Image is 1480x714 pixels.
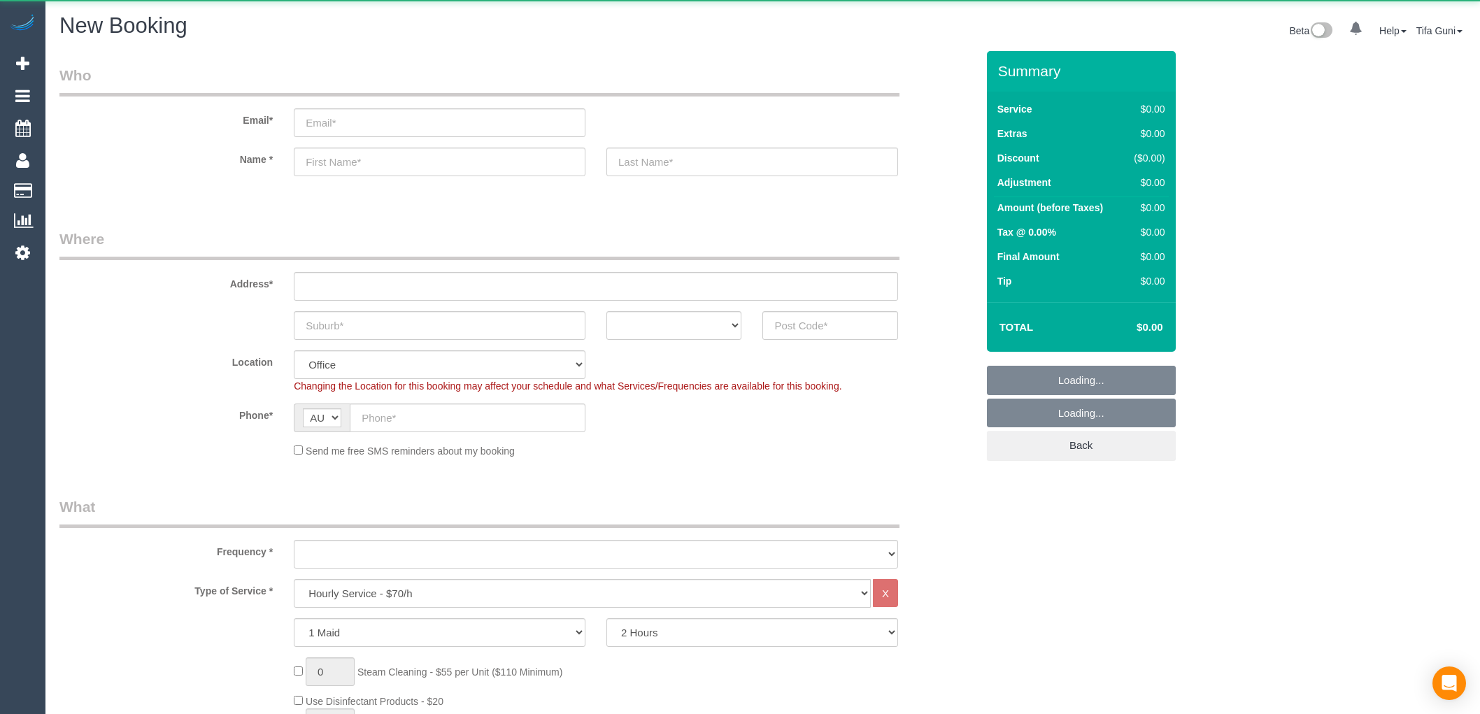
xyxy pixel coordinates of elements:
input: Phone* [350,404,585,432]
strong: Total [999,321,1034,333]
a: Back [987,431,1176,460]
a: Help [1379,25,1407,36]
input: Email* [294,108,585,137]
span: Send me free SMS reminders about my booking [306,445,515,457]
div: $0.00 [1128,176,1165,190]
label: Address* [49,272,283,291]
span: Changing the Location for this booking may affect your schedule and what Services/Frequencies are... [294,380,841,392]
label: Amount (before Taxes) [997,201,1103,215]
label: Email* [49,108,283,127]
input: Post Code* [762,311,897,340]
div: $0.00 [1128,225,1165,239]
div: $0.00 [1128,274,1165,288]
div: $0.00 [1128,102,1165,116]
label: Tip [997,274,1012,288]
h3: Summary [998,63,1169,79]
div: Open Intercom Messenger [1432,666,1466,700]
div: $0.00 [1128,127,1165,141]
div: ($0.00) [1128,151,1165,165]
img: New interface [1309,22,1332,41]
legend: Where [59,229,899,260]
label: Location [49,350,283,369]
a: Beta [1289,25,1332,36]
label: Extras [997,127,1027,141]
label: Type of Service * [49,579,283,598]
img: Automaid Logo [8,14,36,34]
label: Name * [49,148,283,166]
label: Adjustment [997,176,1051,190]
input: Suburb* [294,311,585,340]
div: $0.00 [1128,201,1165,215]
legend: Who [59,65,899,97]
label: Final Amount [997,250,1060,264]
label: Discount [997,151,1039,165]
label: Tax @ 0.00% [997,225,1056,239]
label: Service [997,102,1032,116]
span: Use Disinfectant Products - $20 [306,696,443,707]
legend: What [59,497,899,528]
span: Steam Cleaning - $55 per Unit ($110 Minimum) [357,666,562,678]
input: First Name* [294,148,585,176]
span: New Booking [59,13,187,38]
div: $0.00 [1128,250,1165,264]
label: Phone* [49,404,283,422]
h4: $0.00 [1095,322,1162,334]
a: Tifa Guni [1416,25,1463,36]
input: Last Name* [606,148,898,176]
label: Frequency * [49,540,283,559]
